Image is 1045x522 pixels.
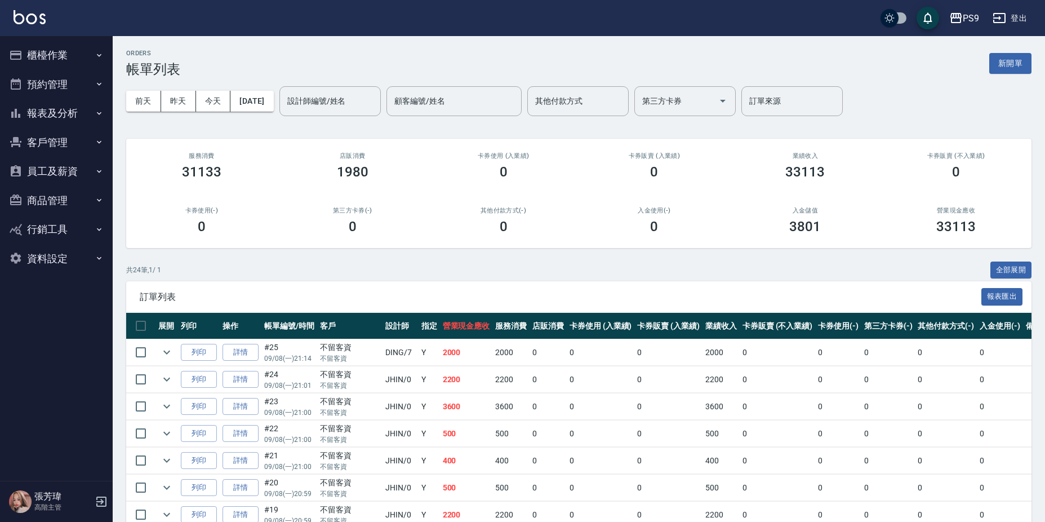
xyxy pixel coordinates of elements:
[320,504,380,516] div: 不留客資
[317,313,383,339] th: 客戶
[223,425,259,443] a: 詳情
[320,462,380,472] p: 不留客資
[5,186,108,215] button: 商品管理
[815,366,861,393] td: 0
[740,339,815,366] td: 0
[14,10,46,24] img: Logo
[264,408,314,418] p: 09/08 (一) 21:00
[161,91,196,112] button: 昨天
[178,313,220,339] th: 列印
[158,425,175,442] button: expand row
[320,477,380,489] div: 不留客資
[440,475,493,501] td: 500
[5,128,108,157] button: 客戶管理
[743,207,867,214] h2: 入金儲值
[915,366,977,393] td: 0
[785,164,825,180] h3: 33113
[492,448,530,474] td: 400
[140,207,264,214] h2: 卡券使用(-)
[702,475,740,501] td: 500
[198,219,206,235] h3: 0
[5,244,108,273] button: 資料設定
[567,393,635,420] td: 0
[592,207,716,214] h2: 入金使用(-)
[126,265,161,275] p: 共 24 筆, 1 / 1
[320,396,380,408] div: 不留客資
[5,70,108,99] button: 預約管理
[567,421,635,447] td: 0
[34,491,92,502] h5: 張芳瑋
[383,475,419,501] td: JHIN /0
[419,475,440,501] td: Y
[440,393,493,420] td: 3600
[140,152,264,160] h3: 服務消費
[5,41,108,70] button: 櫃檯作業
[126,91,161,112] button: 前天
[261,313,317,339] th: 帳單編號/時間
[230,91,273,112] button: [DATE]
[320,381,380,391] p: 不留客資
[261,421,317,447] td: #22
[567,339,635,366] td: 0
[702,421,740,447] td: 500
[861,339,915,366] td: 0
[952,164,960,180] h3: 0
[349,219,357,235] h3: 0
[592,152,716,160] h2: 卡券販賣 (入業績)
[196,91,231,112] button: 今天
[815,421,861,447] td: 0
[291,207,415,214] h2: 第三方卡券(-)
[740,448,815,474] td: 0
[320,369,380,381] div: 不留客資
[320,408,380,418] p: 不留客資
[223,479,259,497] a: 詳情
[337,164,368,180] h3: 1980
[894,152,1018,160] h2: 卡券販賣 (不入業績)
[815,313,861,339] th: 卡券使用(-)
[320,435,380,445] p: 不留客資
[861,393,915,420] td: 0
[530,421,567,447] td: 0
[977,339,1023,366] td: 0
[977,366,1023,393] td: 0
[442,207,566,214] h2: 其他付款方式(-)
[634,313,702,339] th: 卡券販賣 (入業績)
[320,353,380,364] p: 不留客資
[530,393,567,420] td: 0
[815,393,861,420] td: 0
[223,371,259,388] a: 詳情
[440,366,493,393] td: 2200
[5,157,108,186] button: 員工及薪資
[181,398,217,415] button: 列印
[634,421,702,447] td: 0
[223,344,259,361] a: 詳情
[634,475,702,501] td: 0
[140,291,981,303] span: 訂單列表
[181,479,217,497] button: 列印
[702,313,740,339] th: 業績收入
[915,393,977,420] td: 0
[320,489,380,499] p: 不留客資
[126,50,180,57] h2: ORDERS
[155,313,178,339] th: 展開
[894,207,1018,214] h2: 營業現金應收
[419,366,440,393] td: Y
[567,448,635,474] td: 0
[634,448,702,474] td: 0
[740,313,815,339] th: 卡券販賣 (不入業績)
[158,371,175,388] button: expand row
[530,313,567,339] th: 店販消費
[261,475,317,501] td: #20
[981,291,1023,302] a: 報表匯出
[530,475,567,501] td: 0
[1023,313,1044,339] th: 備註
[634,339,702,366] td: 0
[383,448,419,474] td: JHIN /0
[530,366,567,393] td: 0
[989,57,1031,68] a: 新開單
[264,462,314,472] p: 09/08 (一) 21:00
[440,339,493,366] td: 2000
[702,448,740,474] td: 400
[740,393,815,420] td: 0
[492,393,530,420] td: 3600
